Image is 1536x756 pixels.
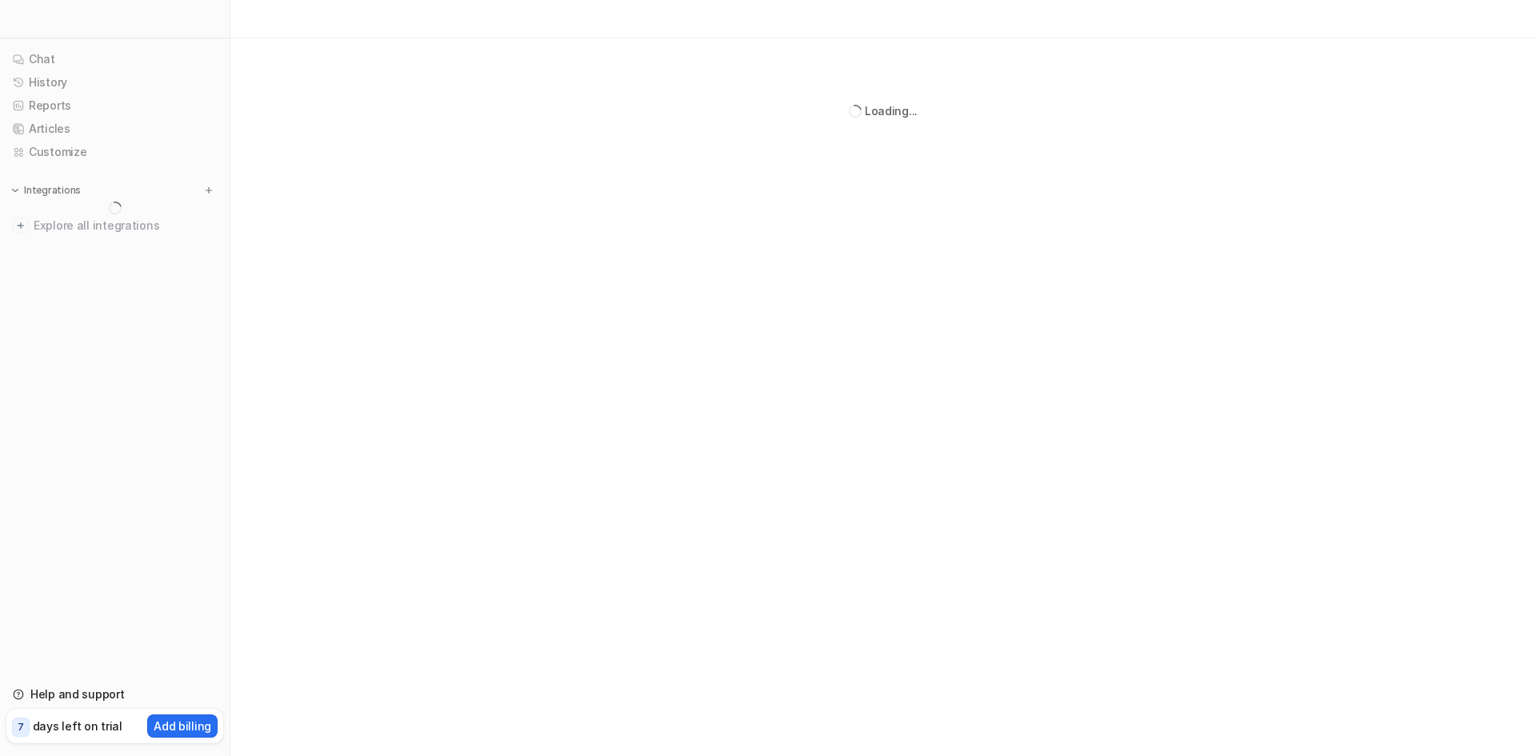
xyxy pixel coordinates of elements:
[147,714,218,738] button: Add billing
[6,48,223,70] a: Chat
[33,718,122,734] p: days left on trial
[10,185,21,196] img: expand menu
[6,683,223,706] a: Help and support
[154,718,211,734] p: Add billing
[203,185,214,196] img: menu_add.svg
[34,213,217,238] span: Explore all integrations
[865,102,918,119] div: Loading...
[13,218,29,234] img: explore all integrations
[6,214,223,237] a: Explore all integrations
[18,720,24,734] p: 7
[6,182,86,198] button: Integrations
[6,94,223,117] a: Reports
[6,71,223,94] a: History
[24,184,81,197] p: Integrations
[6,118,223,140] a: Articles
[6,141,223,163] a: Customize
